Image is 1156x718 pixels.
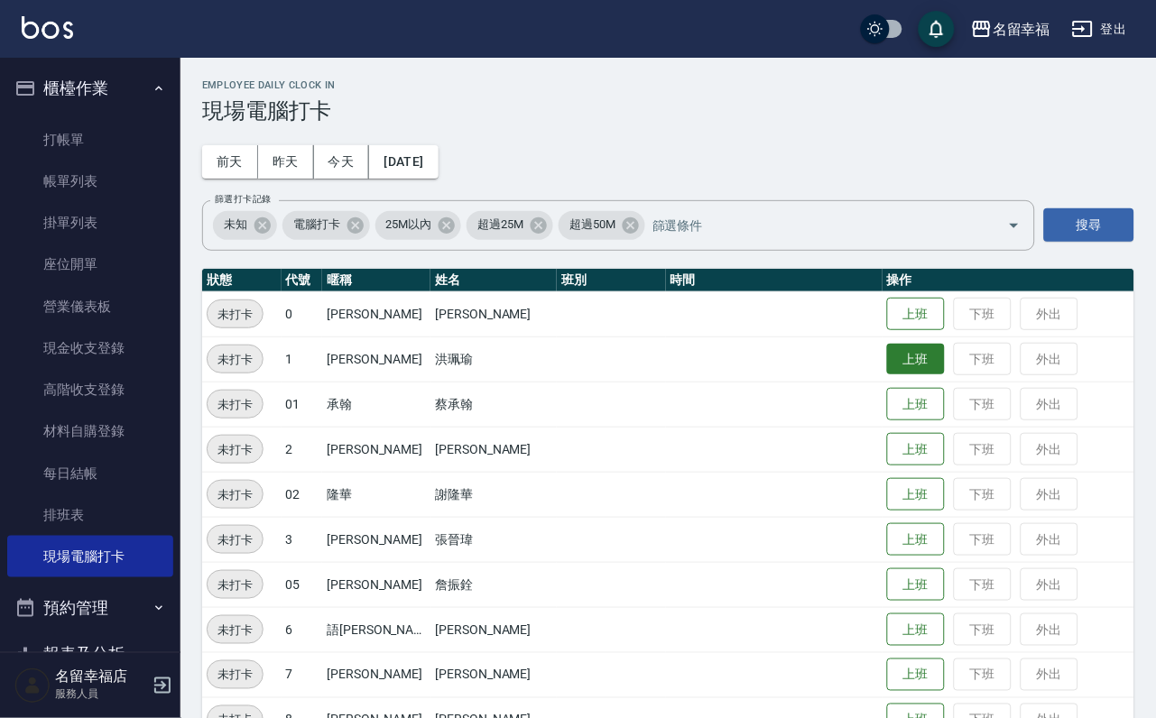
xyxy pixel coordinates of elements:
td: 謝隆華 [430,472,557,517]
button: 昨天 [258,145,314,179]
button: 上班 [887,388,945,421]
td: 05 [282,562,323,607]
span: 未打卡 [208,530,263,549]
th: 操作 [883,269,1134,292]
button: Open [1000,211,1029,240]
h2: Employee Daily Clock In [202,79,1134,91]
td: 語[PERSON_NAME] [322,607,430,652]
button: 上班 [887,344,945,375]
a: 掛單列表 [7,202,173,244]
span: 未打卡 [208,485,263,504]
button: 前天 [202,145,258,179]
div: 超過25M [467,211,553,240]
a: 帳單列表 [7,161,173,202]
td: [PERSON_NAME] [430,607,557,652]
h5: 名留幸福店 [55,668,147,686]
td: [PERSON_NAME] [322,291,430,336]
h3: 現場電腦打卡 [202,98,1134,124]
td: 承翰 [322,382,430,427]
th: 狀態 [202,269,282,292]
span: 25M以內 [375,216,443,234]
a: 打帳單 [7,119,173,161]
button: 搜尋 [1044,208,1134,242]
button: 今天 [314,145,370,179]
a: 每日結帳 [7,453,173,494]
td: 02 [282,472,323,517]
button: 上班 [887,523,945,557]
a: 座位開單 [7,244,173,285]
td: 0 [282,291,323,336]
label: 篩選打卡記錄 [215,192,272,206]
th: 班別 [557,269,665,292]
img: Person [14,667,51,704]
span: 未知 [213,216,258,234]
div: 超過50M [559,211,645,240]
button: 上班 [887,658,945,692]
td: 詹振銓 [430,562,557,607]
td: 6 [282,607,323,652]
span: 超過25M [467,216,534,234]
span: 超過50M [559,216,626,234]
td: [PERSON_NAME] [322,517,430,562]
td: [PERSON_NAME] [430,427,557,472]
td: 張晉瑋 [430,517,557,562]
a: 現金收支登錄 [7,327,173,369]
th: 時間 [666,269,883,292]
button: 登出 [1065,13,1134,46]
span: 未打卡 [208,666,263,685]
p: 服務人員 [55,686,147,703]
th: 代號 [282,269,323,292]
td: 3 [282,517,323,562]
td: 2 [282,427,323,472]
a: 材料自購登錄 [7,410,173,452]
td: 隆華 [322,472,430,517]
div: 名留幸福 [993,18,1050,41]
a: 營業儀表板 [7,286,173,327]
button: 預約管理 [7,585,173,631]
span: 電腦打卡 [282,216,351,234]
td: 洪珮瑜 [430,336,557,382]
a: 排班表 [7,494,173,536]
div: 25M以內 [375,211,462,240]
span: 未打卡 [208,621,263,640]
span: 未打卡 [208,575,263,594]
button: 上班 [887,298,945,331]
button: 上班 [887,568,945,602]
div: 電腦打卡 [282,211,370,240]
button: 報表及分析 [7,631,173,678]
a: 現場電腦打卡 [7,536,173,577]
td: [PERSON_NAME] [322,562,430,607]
span: 未打卡 [208,350,263,369]
button: 上班 [887,613,945,647]
button: [DATE] [369,145,438,179]
button: 櫃檯作業 [7,65,173,112]
td: [PERSON_NAME] [322,652,430,697]
div: 未知 [213,211,277,240]
td: [PERSON_NAME] [430,291,557,336]
a: 高階收支登錄 [7,369,173,410]
span: 未打卡 [208,440,263,459]
td: [PERSON_NAME] [322,427,430,472]
button: 上班 [887,433,945,466]
td: 01 [282,382,323,427]
button: save [919,11,955,47]
td: [PERSON_NAME] [322,336,430,382]
img: Logo [22,16,73,39]
td: 1 [282,336,323,382]
th: 暱稱 [322,269,430,292]
span: 未打卡 [208,395,263,414]
input: 篩選條件 [648,209,976,241]
span: 未打卡 [208,305,263,324]
td: 蔡承翰 [430,382,557,427]
td: [PERSON_NAME] [430,652,557,697]
button: 上班 [887,478,945,511]
td: 7 [282,652,323,697]
th: 姓名 [430,269,557,292]
button: 名留幸福 [964,11,1058,48]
